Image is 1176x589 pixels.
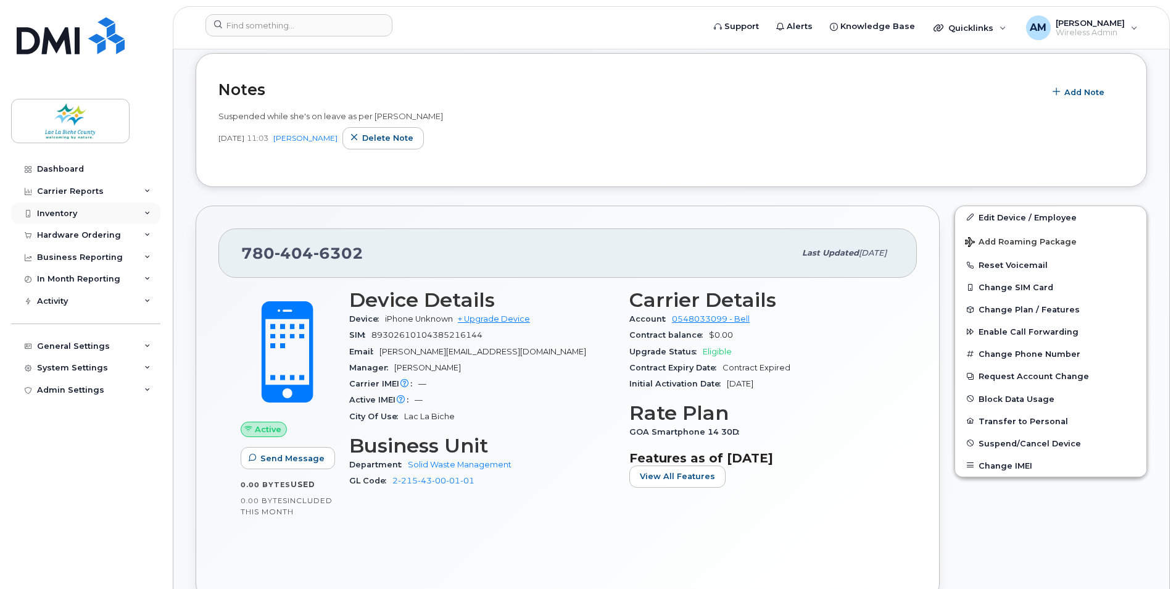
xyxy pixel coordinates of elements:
[821,14,924,39] a: Knowledge Base
[955,410,1146,432] button: Transfer to Personal
[1045,81,1115,103] button: Add Note
[802,248,859,257] span: Last updated
[241,480,291,489] span: 0.00 Bytes
[955,320,1146,343] button: Enable Call Forwarding
[840,20,915,33] span: Knowledge Base
[629,289,895,311] h3: Carrier Details
[979,305,1080,314] span: Change Plan / Features
[955,432,1146,454] button: Suspend/Cancel Device
[709,330,733,340] span: $0.00
[392,476,474,485] a: 2-215-43-00-01-01
[965,237,1077,249] span: Add Roaming Package
[349,412,404,421] span: City Of Use
[955,365,1146,387] button: Request Account Change
[241,496,333,516] span: included this month
[787,20,813,33] span: Alerts
[415,395,423,404] span: —
[955,254,1146,276] button: Reset Voicemail
[640,470,715,482] span: View All Features
[349,395,415,404] span: Active IMEI
[241,496,288,505] span: 0.00 Bytes
[629,451,895,466] h3: Features as of [DATE]
[1017,15,1146,40] div: Adrian Manalese
[349,289,615,311] h3: Device Details
[291,480,315,489] span: used
[379,347,586,356] span: [PERSON_NAME][EMAIL_ADDRESS][DOMAIN_NAME]
[218,80,1038,99] h2: Notes
[362,132,413,144] span: Delete note
[255,424,281,435] span: Active
[979,327,1079,336] span: Enable Call Forwarding
[979,438,1081,448] span: Suspend/Cancel Device
[705,14,768,39] a: Support
[629,402,895,424] h3: Rate Plan
[955,454,1146,477] button: Change IMEI
[205,14,392,36] input: Find something...
[241,447,335,469] button: Send Message
[1030,20,1046,35] span: AM
[768,14,821,39] a: Alerts
[1056,18,1125,28] span: [PERSON_NAME]
[629,330,709,340] span: Contract balance
[349,460,408,469] span: Department
[260,453,325,464] span: Send Message
[703,347,732,356] span: Eligible
[385,314,453,324] span: iPhone Unknown
[349,476,392,485] span: GL Code
[218,111,443,121] span: Suspended while she's on leave as per [PERSON_NAME]
[859,248,887,257] span: [DATE]
[394,363,461,372] span: [PERSON_NAME]
[629,427,745,437] span: GOA Smartphone 14 30D
[247,133,268,143] span: 11:03
[241,244,363,262] span: 780
[404,412,455,421] span: Lac La Biche
[418,379,426,388] span: —
[727,379,753,388] span: [DATE]
[349,347,379,356] span: Email
[948,23,993,33] span: Quicklinks
[349,314,385,324] span: Device
[629,379,727,388] span: Initial Activation Date
[349,330,371,340] span: SIM
[955,276,1146,298] button: Change SIM Card
[955,228,1146,254] button: Add Roaming Package
[955,206,1146,228] a: Edit Device / Employee
[349,363,394,372] span: Manager
[342,127,424,149] button: Delete note
[408,460,511,469] a: Solid Waste Management
[313,244,363,262] span: 6302
[955,388,1146,410] button: Block Data Usage
[458,314,530,324] a: + Upgrade Device
[349,379,418,388] span: Carrier IMEI
[723,363,790,372] span: Contract Expired
[629,363,723,372] span: Contract Expiry Date
[925,15,1015,40] div: Quicklinks
[349,435,615,457] h3: Business Unit
[724,20,759,33] span: Support
[629,347,703,356] span: Upgrade Status
[371,330,482,340] span: 89302610104385216144
[273,133,337,143] a: [PERSON_NAME]
[629,466,726,488] button: View All Features
[218,133,244,143] span: [DATE]
[275,244,313,262] span: 404
[1064,86,1104,98] span: Add Note
[629,314,672,324] span: Account
[955,343,1146,365] button: Change Phone Number
[955,298,1146,320] button: Change Plan / Features
[672,314,750,324] a: 0548033099 - Bell
[1056,28,1125,38] span: Wireless Admin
